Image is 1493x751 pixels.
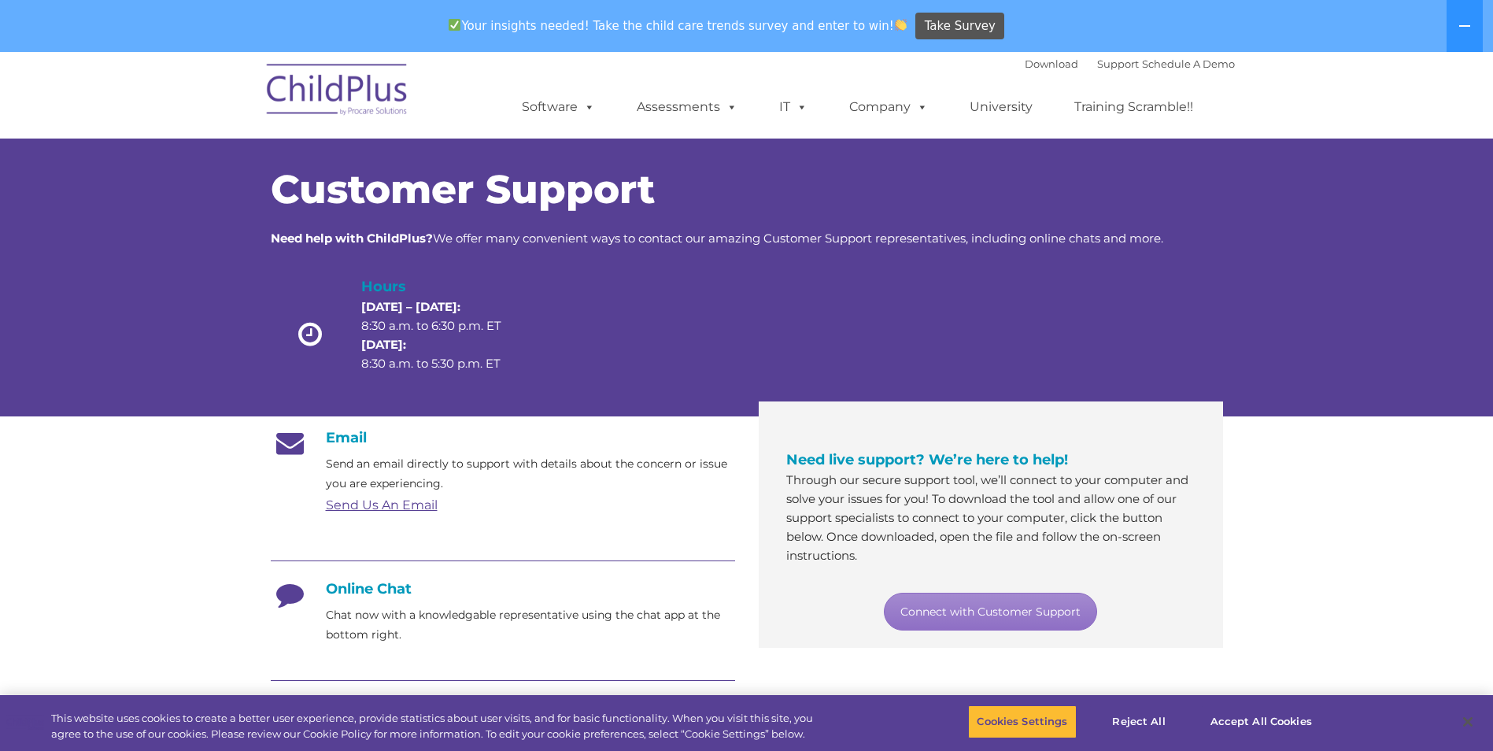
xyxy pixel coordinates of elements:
span: Need live support? We’re here to help! [786,451,1068,468]
div: This website uses cookies to create a better user experience, provide statistics about user visit... [51,711,821,742]
button: Reject All [1090,705,1188,738]
a: Schedule A Demo [1142,57,1235,70]
img: ✅ [449,19,460,31]
p: Through our secure support tool, we’ll connect to your computer and solve your issues for you! To... [786,471,1196,565]
span: We offer many convenient ways to contact our amazing Customer Support representatives, including ... [271,231,1163,246]
p: 8:30 a.m. to 6:30 p.m. ET 8:30 a.m. to 5:30 p.m. ET [361,298,528,373]
p: Chat now with a knowledgable representative using the chat app at the bottom right. [326,605,735,645]
button: Accept All Cookies [1202,705,1321,738]
strong: [DATE] – [DATE]: [361,299,460,314]
a: Company [833,91,944,123]
button: Cookies Settings [968,705,1076,738]
a: Software [506,91,611,123]
a: IT [763,91,823,123]
a: Assessments [621,91,753,123]
h4: Email [271,429,735,446]
font: | [1025,57,1235,70]
a: Take Survey [915,13,1004,40]
strong: Need help with ChildPlus? [271,231,433,246]
img: ChildPlus by Procare Solutions [259,53,416,131]
img: 👏 [895,19,907,31]
span: Take Survey [925,13,996,40]
a: Send Us An Email [326,498,438,512]
p: Send an email directly to support with details about the concern or issue you are experiencing. [326,454,735,494]
span: Your insights needed! Take the child care trends survey and enter to win! [442,10,914,41]
a: Download [1025,57,1078,70]
a: Training Scramble!! [1059,91,1209,123]
span: Customer Support [271,165,655,213]
button: Close [1451,705,1485,739]
a: Support [1097,57,1139,70]
h4: Hours [361,276,528,298]
a: Connect with Customer Support [884,593,1097,631]
a: University [954,91,1048,123]
h4: Online Chat [271,580,735,597]
strong: [DATE]: [361,337,406,352]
